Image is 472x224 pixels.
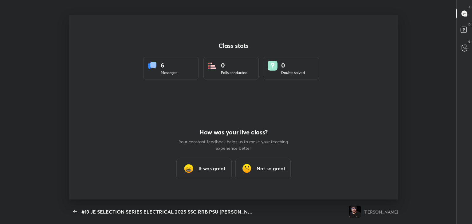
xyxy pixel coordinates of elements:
div: Polls conducted [221,70,247,75]
img: doubts.8a449be9.svg [268,61,277,71]
p: D [468,22,470,27]
h3: It was great [199,165,226,172]
div: 6 [161,61,177,70]
div: Messages [161,70,177,75]
div: [PERSON_NAME] [364,209,398,215]
h3: Not so great [257,165,285,172]
h4: Class stats [143,42,324,49]
h4: How was your live class? [178,129,289,136]
img: 5ced908ece4343448b4c182ab94390f6.jpg [349,206,361,218]
img: statsPoll.b571884d.svg [207,61,217,71]
p: G [468,39,470,44]
p: Your constant feedback helps us to make your teaching experience better [178,138,289,151]
div: 0 [281,61,305,70]
img: statsMessages.856aad98.svg [147,61,157,71]
img: grinning_face_with_smiling_eyes_cmp.gif [183,162,195,175]
p: T [469,5,470,10]
div: #19 JE SELECTION SERIES ELECTRICAL 2025 SSC RRB PSU [PERSON_NAME] SIR EEEGURU [81,208,254,215]
div: 0 [221,61,247,70]
img: frowning_face_cmp.gif [241,162,253,175]
div: Doubts solved [281,70,305,75]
